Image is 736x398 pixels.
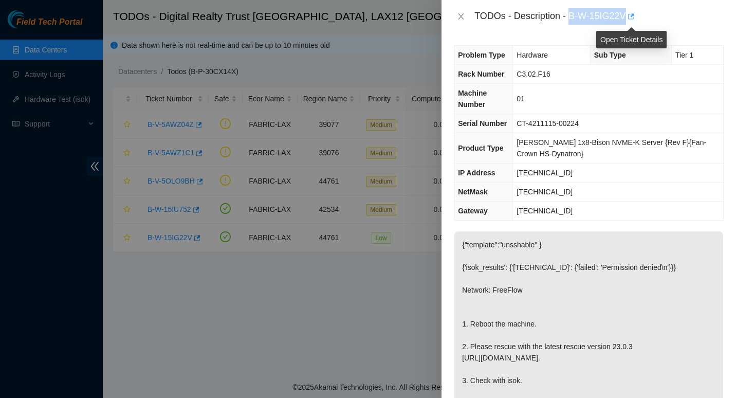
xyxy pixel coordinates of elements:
[474,8,724,25] div: TODOs - Description - B-W-15IG22V
[517,51,548,59] span: Hardware
[517,138,706,158] span: [PERSON_NAME] 1x8-Bison NVME-K Server {Rev F}{Fan-Crown HS-Dynatron}
[458,51,505,59] span: Problem Type
[457,12,465,21] span: close
[596,31,667,48] div: Open Ticket Details
[458,70,504,78] span: Rack Number
[594,51,626,59] span: Sub Type
[458,207,488,215] span: Gateway
[458,188,488,196] span: NetMask
[458,144,503,152] span: Product Type
[675,51,693,59] span: Tier 1
[517,207,573,215] span: [TECHNICAL_ID]
[517,169,573,177] span: [TECHNICAL_ID]
[458,119,507,128] span: Serial Number
[458,169,495,177] span: IP Address
[517,70,550,78] span: C3.02.F16
[458,89,487,108] span: Machine Number
[517,95,525,103] span: 01
[454,12,468,22] button: Close
[517,188,573,196] span: [TECHNICAL_ID]
[517,119,579,128] span: CT-4211115-00224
